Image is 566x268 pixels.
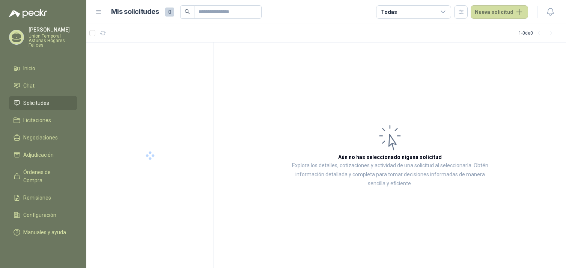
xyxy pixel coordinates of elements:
[23,99,49,107] span: Solicitudes
[9,130,77,145] a: Negociaciones
[23,64,35,73] span: Inicio
[23,211,56,219] span: Configuración
[23,194,51,202] span: Remisiones
[9,96,77,110] a: Solicitudes
[9,208,77,222] a: Configuración
[381,8,397,16] div: Todas
[9,165,77,188] a: Órdenes de Compra
[9,113,77,127] a: Licitaciones
[9,9,47,18] img: Logo peakr
[9,61,77,76] a: Inicio
[9,225,77,239] a: Manuales y ayuda
[185,9,190,14] span: search
[9,148,77,162] a: Adjudicación
[165,8,174,17] span: 0
[23,116,51,124] span: Licitaciones
[111,6,159,17] h1: Mis solicitudes
[23,168,70,185] span: Órdenes de Compra
[519,27,557,39] div: 1 - 0 de 0
[9,79,77,93] a: Chat
[289,161,491,188] p: Explora los detalles, cotizaciones y actividad de una solicitud al seleccionarla. Obtén informaci...
[23,82,35,90] span: Chat
[23,151,54,159] span: Adjudicación
[9,191,77,205] a: Remisiones
[471,5,528,19] button: Nueva solicitud
[29,27,77,32] p: [PERSON_NAME]
[29,34,77,47] p: Union Temporal Asturias Hogares Felices
[23,133,58,142] span: Negociaciones
[23,228,66,236] span: Manuales y ayuda
[338,153,442,161] h3: Aún no has seleccionado niguna solicitud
